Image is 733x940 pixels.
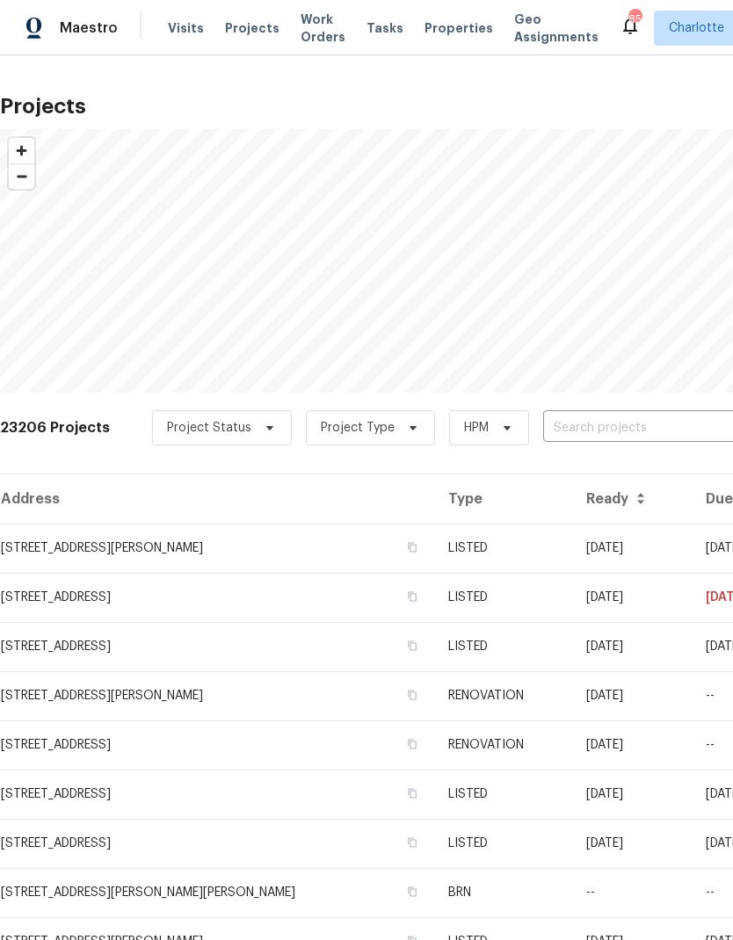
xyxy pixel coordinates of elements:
th: Type [434,474,572,524]
button: Zoom in [9,138,34,163]
span: Project Type [321,419,395,437]
button: Copy Address [404,835,420,850]
button: Copy Address [404,736,420,752]
span: Geo Assignments [514,11,599,46]
td: LISTED [434,770,572,819]
td: [DATE] [572,622,692,671]
span: Zoom out [9,164,34,189]
button: Zoom out [9,163,34,189]
span: Charlotte [669,19,724,37]
button: Copy Address [404,884,420,900]
span: HPM [464,419,489,437]
span: Maestro [60,19,118,37]
td: LISTED [434,622,572,671]
span: Projects [225,19,279,37]
button: Copy Address [404,785,420,801]
td: LISTED [434,819,572,868]
td: [DATE] [572,573,692,622]
td: [DATE] [572,671,692,720]
button: Copy Address [404,589,420,604]
button: Copy Address [404,539,420,555]
button: Copy Address [404,638,420,654]
td: -- [572,868,692,917]
td: [DATE] [572,720,692,770]
td: [DATE] [572,819,692,868]
td: [DATE] [572,524,692,573]
span: Project Status [167,419,251,437]
div: 85 [628,11,641,28]
th: Ready [572,474,692,524]
span: Visits [168,19,204,37]
button: Copy Address [404,687,420,703]
td: RENOVATION [434,720,572,770]
td: [DATE] [572,770,692,819]
span: Tasks [366,22,403,34]
span: Work Orders [301,11,345,46]
td: RENOVATION [434,671,572,720]
td: BRN [434,868,572,917]
span: Properties [425,19,493,37]
td: LISTED [434,524,572,573]
td: LISTED [434,573,572,622]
